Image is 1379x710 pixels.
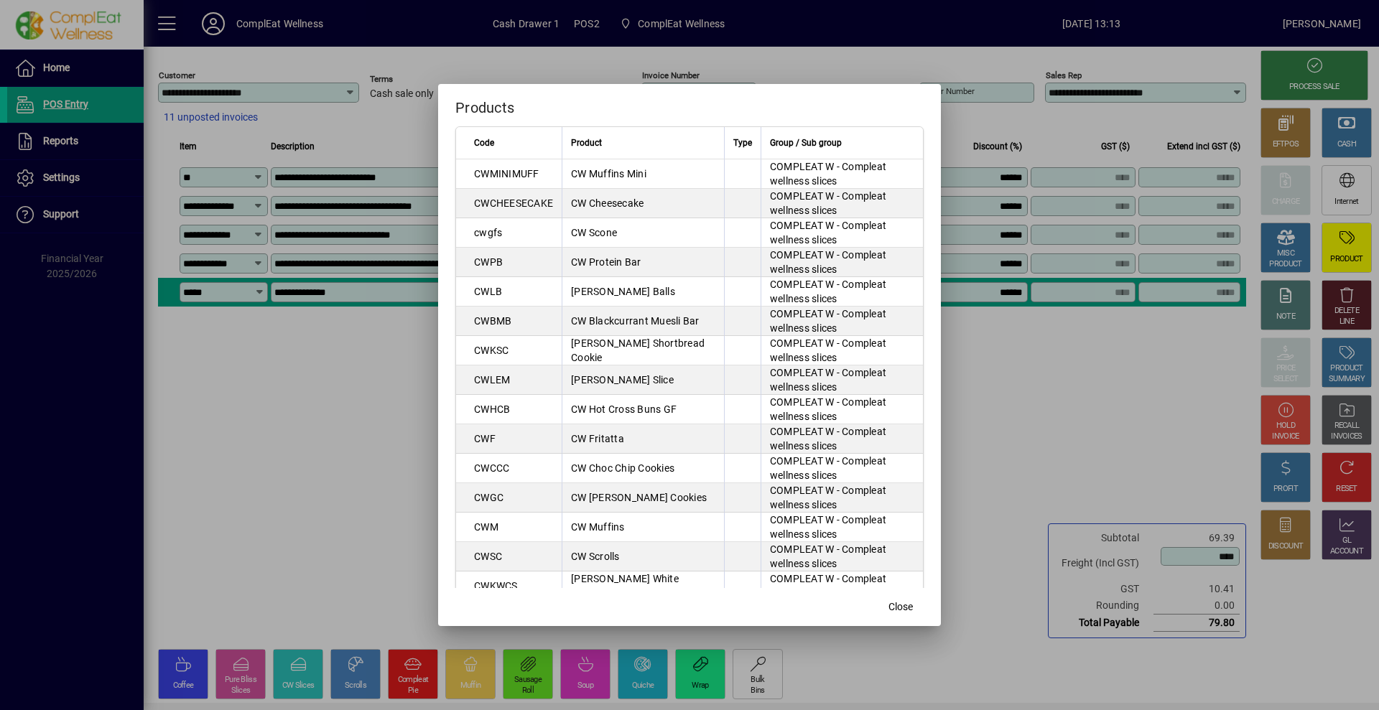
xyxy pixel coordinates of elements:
td: CW Hot Cross Buns GF [562,395,724,424]
td: CW Protein Bar [562,248,724,277]
td: COMPLEAT W - Compleat wellness slices [761,218,923,248]
div: CWCCC [474,461,509,475]
td: [PERSON_NAME] Slice [562,365,724,395]
span: Code [474,135,494,151]
div: CWLB [474,284,502,299]
span: Product [571,135,602,151]
div: CWMINIMUFF [474,167,539,181]
div: CWF [474,431,496,446]
td: CW Scrolls [562,542,724,571]
span: Close [888,599,913,615]
td: CW [PERSON_NAME] Cookies [562,483,724,513]
td: CW Fritatta [562,424,724,454]
div: CWM [474,520,498,534]
div: CWLEM [474,373,510,387]
div: CWSC [474,549,502,564]
td: CW Muffins [562,513,724,542]
td: [PERSON_NAME] Balls [562,277,724,307]
td: COMPLEAT W - Compleat wellness slices [761,365,923,395]
td: COMPLEAT W - Compleat wellness slices [761,159,923,189]
td: COMPLEAT W - Compleat wellness slices [761,483,923,513]
td: COMPLEAT W - Compleat wellness slices [761,336,923,365]
td: COMPLEAT W - Compleat wellness slices [761,395,923,424]
div: CWKSC [474,343,509,358]
td: CW Blackcurrant Muesli Bar [562,307,724,336]
td: COMPLEAT W - Compleat wellness slices [761,454,923,483]
td: COMPLEAT W - Compleat wellness slices [761,248,923,277]
td: CW Choc Chip Cookies [562,454,724,483]
div: CWBMB [474,314,511,328]
td: COMPLEAT W - Compleat wellness slices [761,277,923,307]
td: CW Muffins Mini [562,159,724,189]
td: [PERSON_NAME] Shortbread Cookie [562,336,724,365]
h2: Products [438,84,941,126]
td: [PERSON_NAME] White Christmas Slice [562,571,724,601]
div: cwgfs [474,225,502,240]
div: CWKWCS [474,579,518,593]
td: COMPLEAT W - Compleat wellness slices [761,424,923,454]
td: COMPLEAT W - Compleat wellness slices [761,189,923,218]
td: COMPLEAT W - Compleat wellness slices [761,571,923,601]
div: CWCHEESECAKE [474,196,553,210]
td: COMPLEAT W - Compleat wellness slices [761,542,923,571]
td: COMPLEAT W - Compleat wellness slices [761,307,923,336]
td: CW Scone [562,218,724,248]
td: COMPLEAT W - Compleat wellness slices [761,513,923,542]
div: CWGC [474,490,503,505]
div: CWPB [474,255,503,269]
span: Type [733,135,752,151]
td: CW Cheesecake [562,189,724,218]
button: Close [878,594,924,620]
div: CWHCB [474,402,510,416]
span: Group / Sub group [770,135,842,151]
